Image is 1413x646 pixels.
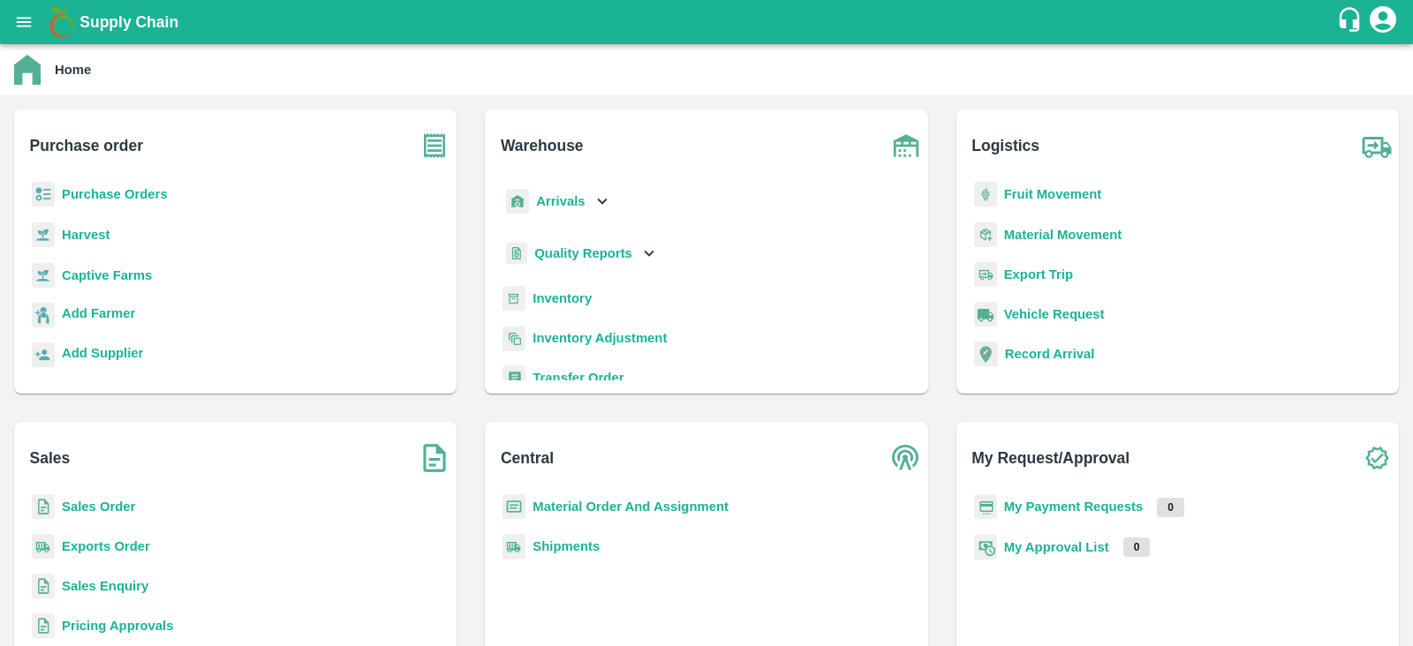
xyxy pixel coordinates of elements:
a: Fruit Movement [1004,187,1102,201]
b: Home [55,63,91,77]
div: customer-support [1336,6,1367,38]
b: Add Supplier [62,346,143,360]
img: sales [32,494,55,520]
a: Harvest [62,228,110,242]
img: central [884,436,928,480]
a: Record Arrival [1005,347,1095,361]
div: Quality Reports [502,236,659,272]
b: Central [501,446,554,470]
a: Add Farmer [62,304,135,327]
a: Material Order And Assignment [533,500,729,514]
a: Inventory Adjustment [533,331,667,345]
a: My Approval List [1004,540,1109,554]
img: whTransfer [502,365,525,391]
img: recordArrival [974,342,998,366]
img: approval [974,534,997,560]
img: supplier [32,342,55,368]
a: Purchase Orders [62,187,168,201]
a: Inventory [533,291,592,305]
b: Warehouse [501,133,584,158]
button: open drawer [4,2,44,42]
img: shipments [32,534,55,560]
b: My Request/Approval [971,446,1130,470]
a: My Payment Requests [1004,500,1144,514]
img: shipments [502,534,525,560]
p: 0 [1123,537,1151,557]
img: farmer [32,303,55,328]
b: Add Farmer [62,306,135,320]
b: Arrivals [536,194,585,208]
img: harvest [32,222,55,248]
div: account of current user [1367,4,1399,41]
img: vehicle [974,302,997,327]
img: whArrival [506,189,529,214]
a: Material Movement [1004,228,1122,242]
a: Supply Chain [79,10,1336,34]
img: check [1355,436,1399,480]
img: warehouse [884,124,928,168]
img: whInventory [502,286,525,312]
img: home [14,55,41,85]
a: Transfer Order [533,371,623,385]
div: Arrivals [502,182,612,222]
b: Purchase order [30,133,143,158]
img: reciept [32,182,55,207]
img: harvest [32,262,55,289]
a: Sales Order [62,500,135,514]
img: inventory [502,326,525,351]
a: Add Supplier [62,343,143,367]
img: payment [974,494,997,520]
a: Export Trip [1004,267,1073,282]
img: logo [44,4,79,40]
a: Exports Order [62,539,150,553]
b: Supply Chain [79,13,178,31]
a: Captive Farms [62,268,152,282]
p: 0 [1157,498,1184,517]
a: Sales Enquiry [62,579,148,593]
img: material [974,222,997,248]
img: sales [32,613,55,639]
b: Quality Reports [534,246,632,260]
b: Logistics [971,133,1039,158]
a: Vehicle Request [1004,307,1105,321]
img: fruit [974,182,997,207]
img: purchase [412,124,457,168]
img: qualityReport [506,243,527,265]
img: truck [1355,124,1399,168]
img: delivery [974,262,997,288]
b: Sales [30,446,71,470]
a: Pricing Approvals [62,619,173,633]
img: sales [32,574,55,599]
a: Shipments [533,539,600,553]
img: soSales [412,436,457,480]
img: centralMaterial [502,494,525,520]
